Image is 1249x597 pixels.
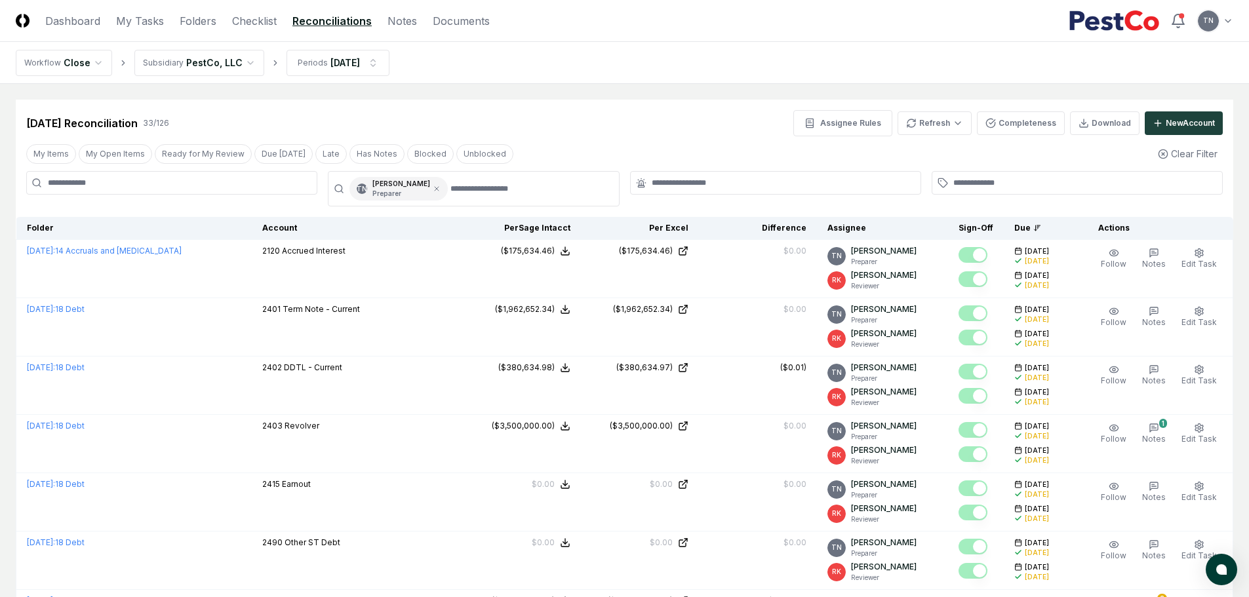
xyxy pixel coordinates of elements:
a: ($3,500,000.00) [591,420,688,432]
p: [PERSON_NAME] [851,420,917,432]
button: Mark complete [959,330,987,345]
p: [PERSON_NAME] [851,386,917,398]
div: [DATE] [1025,315,1049,324]
span: [DATE] : [27,421,55,431]
div: ($3,500,000.00) [610,420,673,432]
a: [DATE]:18 Debt [27,537,85,547]
button: ($3,500,000.00) [492,420,570,432]
button: Follow [1098,303,1129,331]
p: [PERSON_NAME] [851,561,917,573]
span: RK [832,392,841,402]
span: TN [831,251,842,261]
button: Notes [1140,303,1168,331]
button: Edit Task [1179,478,1219,506]
p: Reviewer [851,573,917,583]
button: Has Notes [349,144,405,164]
span: [DATE] [1025,538,1049,548]
span: RK [832,275,841,285]
span: [DATE] : [27,246,55,256]
button: Periods[DATE] [287,50,389,76]
div: [DATE] [1025,339,1049,349]
button: Follow [1098,245,1129,273]
div: $0.00 [650,537,673,549]
span: [DATE] : [27,537,55,547]
span: Follow [1101,434,1126,444]
span: Edit Task [1181,317,1217,327]
span: [DATE] : [27,304,55,314]
div: 33 / 126 [143,117,169,129]
button: Blocked [407,144,454,164]
button: Mark complete [959,388,987,404]
p: [PERSON_NAME] [851,503,917,514]
button: Mark complete [959,480,987,496]
a: Checklist [232,13,277,29]
span: [DATE] [1025,246,1049,256]
p: [PERSON_NAME] [851,303,917,315]
p: Reviewer [851,398,917,408]
span: Earnout [282,479,311,489]
p: Preparer [851,257,917,267]
span: DDTL - Current [284,362,342,372]
div: $0.00 [783,245,806,257]
a: Folders [180,13,216,29]
span: [DATE] [1025,504,1049,514]
button: Completeness [977,111,1065,135]
span: Follow [1101,492,1126,502]
span: 2403 [262,421,283,431]
p: Preparer [851,315,917,325]
button: Mark complete [959,271,987,287]
p: Reviewer [851,514,917,524]
span: Edit Task [1181,550,1217,560]
button: Notes [1140,478,1168,506]
span: TN [831,484,842,494]
button: Notes [1140,537,1168,564]
div: ($1,962,652.34) [613,303,673,315]
p: Preparer [851,432,917,442]
nav: breadcrumb [16,50,389,76]
button: $0.00 [532,537,570,549]
div: ($175,634.46) [501,245,555,257]
th: Difference [699,217,817,240]
div: $0.00 [783,478,806,490]
button: Mark complete [959,505,987,520]
button: Follow [1098,362,1129,389]
span: [DATE] [1025,421,1049,431]
p: [PERSON_NAME] [851,328,917,339]
p: Preparer [851,549,917,558]
div: ($0.01) [780,362,806,374]
div: ($380,634.98) [498,362,555,374]
a: [DATE]:18 Debt [27,421,85,431]
img: PestCo logo [1069,10,1160,31]
span: Notes [1142,492,1166,502]
span: Edit Task [1181,492,1217,502]
div: $0.00 [650,478,673,490]
a: [DATE]:18 Debt [27,479,85,489]
span: RK [832,334,841,343]
div: Subsidiary [143,57,184,69]
div: $0.00 [783,303,806,315]
div: Periods [298,57,328,69]
p: Reviewer [851,339,917,349]
div: [DATE] [1025,548,1049,558]
span: TN [831,368,842,377]
span: 2490 [262,537,283,547]
button: Assignee Rules [793,110,892,136]
div: [DATE] [1025,431,1049,441]
span: TN [831,543,842,552]
button: Follow [1098,478,1129,506]
button: Ready for My Review [155,144,252,164]
div: $0.00 [532,478,555,490]
button: atlas-launcher [1206,554,1237,585]
span: Notes [1142,259,1166,269]
a: $0.00 [591,537,688,549]
p: [PERSON_NAME] [851,269,917,281]
button: NewAccount [1145,111,1223,135]
span: Follow [1101,550,1126,560]
span: [DATE] [1025,305,1049,315]
button: Mark complete [959,364,987,379]
a: ($380,634.97) [591,362,688,374]
a: $0.00 [591,478,688,490]
th: Per Sage Intacct [463,217,581,240]
div: [PERSON_NAME] [372,179,430,199]
span: 2120 [262,246,280,256]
